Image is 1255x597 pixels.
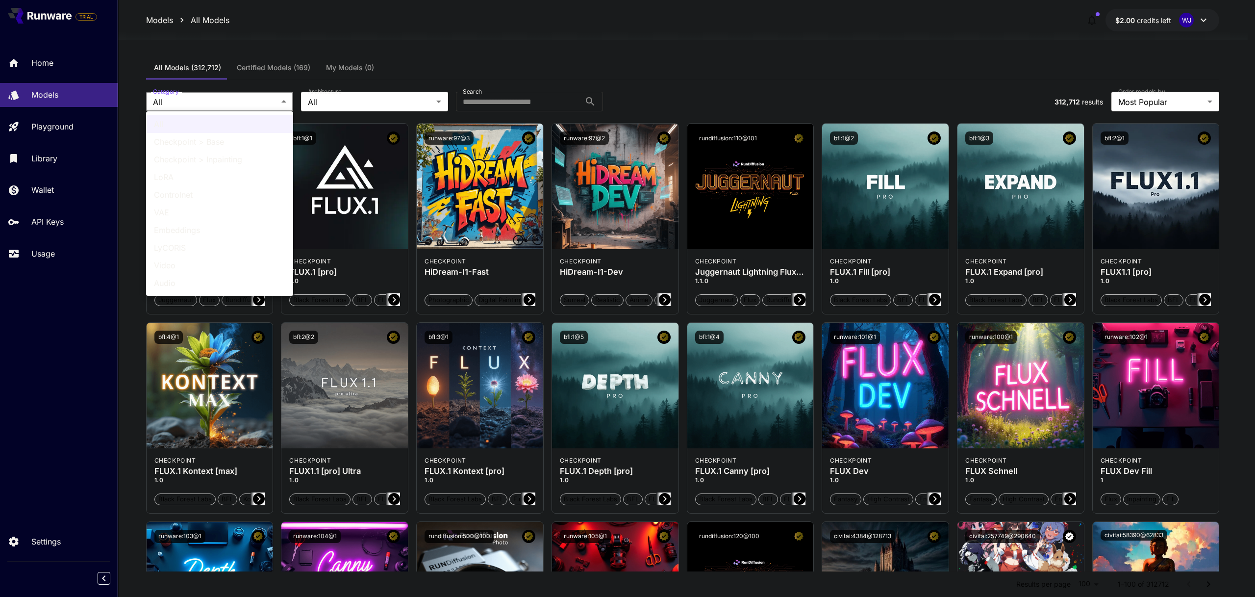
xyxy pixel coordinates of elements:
span: LoRA [154,171,285,183]
span: Video [154,260,285,271]
span: VAE [154,207,285,218]
span: Embeddings [154,224,285,236]
span: Checkpoint > Inpainting [154,154,285,165]
span: All [154,118,285,130]
span: Checkpoint > Base [154,136,285,148]
span: Controlnet [154,189,285,201]
span: LyCORIS [154,242,285,254]
span: Audio [154,277,285,289]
